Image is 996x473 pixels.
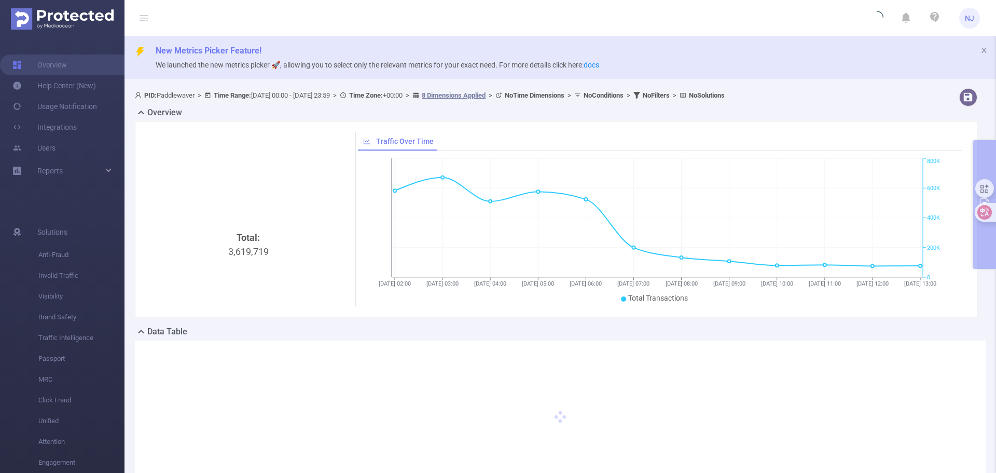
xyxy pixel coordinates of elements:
[12,138,56,158] a: Users
[871,11,883,25] i: icon: loading
[904,280,936,287] tspan: [DATE] 13:00
[689,91,725,99] b: No Solutions
[927,215,940,222] tspan: 400K
[38,286,125,307] span: Visibility
[38,369,125,390] span: MRC
[37,222,67,242] span: Solutions
[927,185,940,192] tspan: 600K
[38,348,125,369] span: Passport
[237,232,260,243] b: Total:
[570,280,602,287] tspan: [DATE] 06:00
[376,137,434,145] span: Traffic Over Time
[135,47,145,57] i: icon: thunderbolt
[38,245,125,265] span: Anti-Fraud
[965,8,974,29] span: NJ
[38,390,125,411] span: Click Fraud
[486,91,495,99] span: >
[927,274,930,281] tspan: 0
[422,91,486,99] u: 8 Dimensions Applied
[564,91,574,99] span: >
[584,91,624,99] b: No Conditions
[135,92,144,99] i: icon: user
[37,167,63,175] span: Reports
[980,47,988,54] i: icon: close
[330,91,340,99] span: >
[38,328,125,348] span: Traffic Intelligence
[12,117,77,138] a: Integrations
[379,280,411,287] tspan: [DATE] 02:00
[927,245,940,251] tspan: 200K
[156,46,261,56] span: New Metrics Picker Feature!
[670,91,680,99] span: >
[38,431,125,452] span: Attention
[426,280,459,287] tspan: [DATE] 03:00
[195,91,204,99] span: >
[624,91,633,99] span: >
[927,158,940,165] tspan: 800K
[214,91,251,99] b: Time Range:
[156,61,599,69] span: We launched the new metrics picker 🚀, allowing you to select only the relevant metrics for your e...
[150,231,347,405] div: 3,619,719
[147,106,182,119] h2: Overview
[617,280,649,287] tspan: [DATE] 07:00
[363,138,370,145] i: icon: line-chart
[144,91,157,99] b: PID:
[38,265,125,286] span: Invalid Traffic
[38,411,125,431] span: Unified
[980,45,988,56] button: icon: close
[643,91,670,99] b: No Filters
[12,96,97,117] a: Usage Notification
[584,61,599,69] a: docs
[12,55,67,75] a: Overview
[522,280,554,287] tspan: [DATE] 05:00
[38,452,125,473] span: Engagement
[665,280,697,287] tspan: [DATE] 08:00
[38,307,125,328] span: Brand Safety
[349,91,383,99] b: Time Zone:
[505,91,564,99] b: No Time Dimensions
[12,75,96,96] a: Help Center (New)
[856,280,888,287] tspan: [DATE] 12:00
[403,91,412,99] span: >
[135,91,725,99] span: Paddlewaver [DATE] 00:00 - [DATE] 23:59 +00:00
[760,280,793,287] tspan: [DATE] 10:00
[808,280,840,287] tspan: [DATE] 11:00
[37,160,63,181] a: Reports
[713,280,745,287] tspan: [DATE] 09:00
[147,326,187,338] h2: Data Table
[628,294,688,302] span: Total Transactions
[474,280,506,287] tspan: [DATE] 04:00
[11,8,114,30] img: Protected Media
